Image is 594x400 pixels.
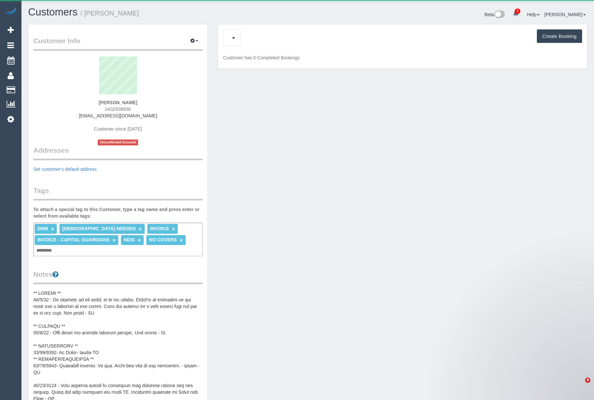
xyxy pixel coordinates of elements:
[105,107,131,112] span: 0432938936
[112,237,115,243] a: ×
[585,378,590,383] span: 9
[33,206,203,219] label: To attach a special tag to this Customer, type a tag name and press enter or select from availabl...
[515,9,520,14] span: 5
[79,113,157,118] a: [EMAIL_ADDRESS][DOMAIN_NAME]
[81,10,139,17] small: / [PERSON_NAME]
[62,226,136,231] span: [DEMOGRAPHIC_DATA] NEEDED
[51,226,54,232] a: ×
[537,29,582,43] button: Create Booking
[94,126,142,132] span: Customer since [DATE]
[138,237,141,243] a: ×
[28,6,78,18] a: Customers
[139,226,142,232] a: ×
[98,100,137,105] strong: [PERSON_NAME]
[527,12,540,17] a: Help
[544,12,586,17] a: [PERSON_NAME]
[37,237,109,242] span: INVOICE - CAPITAL GUARDIANS
[172,226,175,232] a: ×
[33,167,97,172] a: Set customer's default address
[4,7,17,16] img: Automaid Logo
[180,237,183,243] a: ×
[149,237,177,242] span: NO COVERS
[98,139,138,145] span: Unconfirmed Account
[33,269,203,284] legend: Notes
[33,36,203,51] legend: Customer Info
[572,378,587,393] iframe: Intercom live chat
[150,226,169,231] span: INVOICE
[37,226,48,231] span: DNM
[509,7,522,21] a: 5
[223,54,582,61] p: Customer has 0 Completed Bookings
[33,186,203,200] legend: Tags
[124,237,134,242] span: NDIS
[494,11,505,19] img: New interface
[485,12,505,17] a: Beta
